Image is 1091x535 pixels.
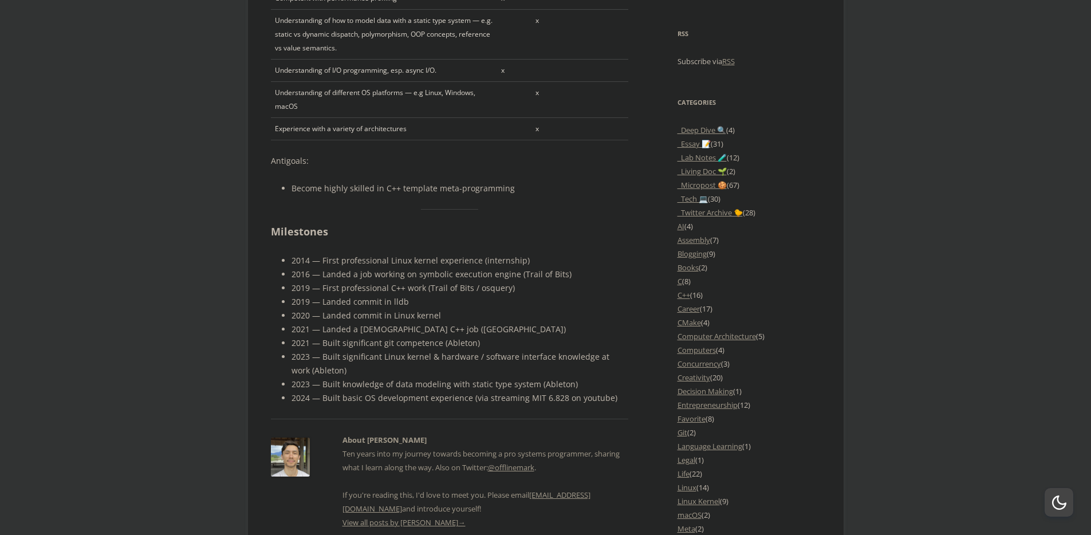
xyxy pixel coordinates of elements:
[678,262,699,273] a: Books
[678,233,821,247] li: (7)
[292,182,629,195] li: Become highly skilled in C++ template meta-programming
[678,414,706,424] a: Favorite
[342,517,466,528] a: View all posts by [PERSON_NAME]→
[678,343,821,357] li: (4)
[678,192,821,206] li: (30)
[271,60,498,82] td: Understanding of I/O programming, esp. async I/O.
[678,439,821,453] li: (1)
[678,274,821,288] li: (8)
[271,82,498,118] td: Understanding of different OS platforms — e.g Linux, Windows, macOS
[678,398,821,412] li: (12)
[678,304,700,314] a: Career
[678,427,687,438] a: Git
[722,56,735,66] a: RSS
[488,462,534,473] a: @offlinemark
[678,123,821,137] li: (4)
[678,302,821,316] li: (17)
[678,386,733,396] a: Decision Making
[678,276,682,286] a: C
[292,350,629,377] li: 2023 — Built significant Linux kernel & hardware / software interface knowledge at work (Ableton)
[292,391,629,405] li: 2024 — Built basic OS development experience (via streaming MIT 6.828 on youtube)
[292,322,629,336] li: 2021 — Landed a [DEMOGRAPHIC_DATA] C++ job ([GEOGRAPHIC_DATA])
[678,180,727,190] a: _Micropost 🍪
[678,178,821,192] li: (67)
[292,295,629,309] li: 2019 — Landed commit in lldb
[292,267,629,281] li: 2016 — Landed a job working on symbolic execution engine (Trail of Bits)
[678,482,696,493] a: Linux
[531,118,564,140] td: x
[292,336,629,350] li: 2021 — Built significant git competence (Ableton)
[678,27,821,41] h3: RSS
[678,384,821,398] li: (1)
[678,510,702,520] a: macOS
[678,494,821,508] li: (9)
[678,235,710,245] a: Assembly
[531,10,564,60] td: x
[678,371,821,384] li: (20)
[271,154,629,168] p: Antigoals:
[678,194,708,204] a: _Tech 💻
[678,467,821,481] li: (22)
[678,152,727,163] a: _Lab Notes 🧪
[678,524,695,534] a: Meta
[678,357,821,371] li: (3)
[678,359,721,369] a: Concurrency
[678,426,821,439] li: (2)
[678,496,720,506] a: Linux Kernel
[678,206,821,219] li: (28)
[678,164,821,178] li: (2)
[678,151,821,164] li: (12)
[271,118,498,140] td: Experience with a variety of architectures
[678,441,742,451] a: Language Learning
[292,254,629,267] li: 2014 — First professional Linux kernel experience (internship)
[678,261,821,274] li: (2)
[678,481,821,494] li: (14)
[678,207,743,218] a: _Twitter Archive 🐤
[678,288,821,302] li: (16)
[678,54,821,68] p: Subscribe via
[678,221,684,231] a: AI
[678,139,711,149] a: _Essay 📝
[271,223,629,240] h2: Milestones
[678,247,821,261] li: (9)
[678,290,690,300] a: C++
[678,316,821,329] li: (4)
[678,455,695,465] a: Legal
[678,166,727,176] a: _Living Doc 🌱
[678,345,716,355] a: Computers
[678,412,821,426] li: (8)
[678,331,756,341] a: Computer Architecture
[678,125,726,135] a: _Deep Dive 🔍
[292,281,629,295] li: 2019 — First professional C++ work (Trail of Bits / osquery)
[342,447,629,516] p: Ten years into my journey towards becoming a pro systems programmer, sharing what I learn along t...
[678,219,821,233] li: (4)
[678,372,710,383] a: Creativity
[271,10,498,60] td: Understanding of how to model data with a static type system — e.g. static vs dynamic dispatch, p...
[292,377,629,391] li: 2023 — Built knowledge of data modeling with static type system (Ableton)
[678,400,738,410] a: Entrepreneurship
[678,137,821,151] li: (31)
[292,309,629,322] li: 2020 — Landed commit in Linux kernel
[678,453,821,467] li: (1)
[458,517,466,528] span: →
[678,508,821,522] li: (2)
[497,60,531,82] td: x
[531,82,564,118] td: x
[678,317,701,328] a: CMake
[678,329,821,343] li: (5)
[678,469,690,479] a: Life
[342,433,629,447] h2: About [PERSON_NAME]
[678,96,821,109] h3: Categories
[678,249,707,259] a: Blogging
